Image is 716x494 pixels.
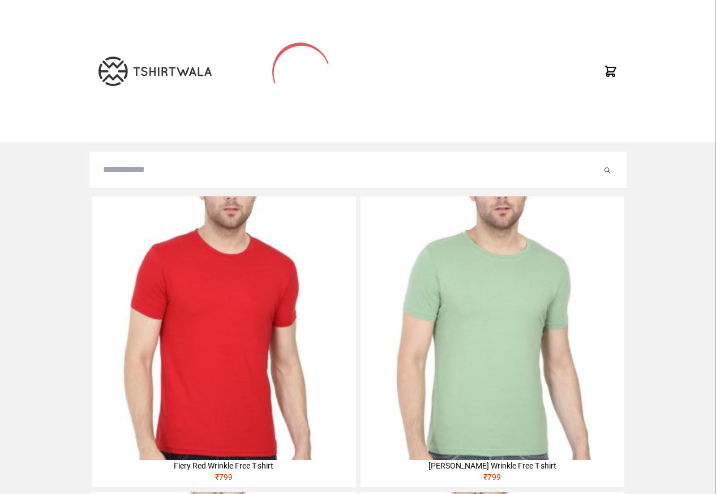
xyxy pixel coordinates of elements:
div: ₹ 799 [361,471,624,487]
button: Submit your search query. [602,163,613,177]
a: Fiery Red Wrinkle Free T-shirt₹799 [92,196,355,487]
img: 4M6A2211-320x320.jpg [361,196,624,460]
img: 4M6A2225-320x320.jpg [92,196,355,460]
a: [PERSON_NAME] Wrinkle Free T-shirt₹799 [361,196,624,487]
img: TW-LOGO-400-104.png [98,57,212,86]
div: Fiery Red Wrinkle Free T-shirt [92,460,355,471]
div: ₹ 799 [92,471,355,487]
div: [PERSON_NAME] Wrinkle Free T-shirt [361,460,624,471]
